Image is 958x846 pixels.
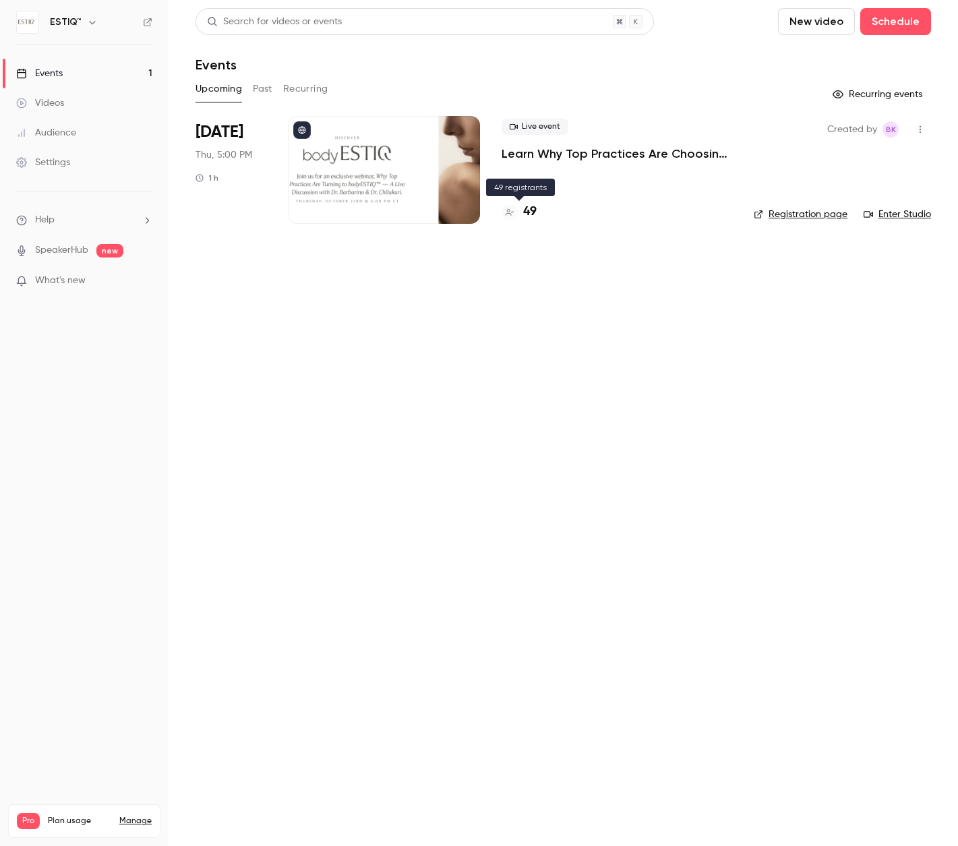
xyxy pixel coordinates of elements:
[283,78,328,100] button: Recurring
[827,84,931,105] button: Recurring events
[17,11,38,33] img: ESTIQ™
[196,148,252,162] span: Thu, 5:00 PM
[196,173,218,183] div: 1 h
[196,57,237,73] h1: Events
[778,8,855,35] button: New video
[502,203,537,221] a: 49
[48,816,111,826] span: Plan usage
[754,208,847,221] a: Registration page
[886,121,896,138] span: BK
[96,244,123,258] span: new
[16,213,152,227] li: help-dropdown-opener
[882,121,899,138] span: Brian Kirk
[860,8,931,35] button: Schedule
[35,243,88,258] a: SpeakerHub
[35,274,86,288] span: What's new
[17,813,40,829] span: Pro
[196,116,266,224] div: Oct 23 Thu, 6:00 PM (America/Chicago)
[502,146,732,162] a: Learn Why Top Practices Are Choosing bodyESTIQ™ — A Live Discussion with [PERSON_NAME] & [PERSON_...
[864,208,931,221] a: Enter Studio
[16,96,64,110] div: Videos
[119,816,152,826] a: Manage
[196,121,243,143] span: [DATE]
[16,156,70,169] div: Settings
[196,78,242,100] button: Upcoming
[35,213,55,227] span: Help
[502,119,568,135] span: Live event
[16,126,76,140] div: Audience
[50,16,82,29] h6: ESTIQ™
[523,203,537,221] h4: 49
[16,67,63,80] div: Events
[207,15,342,29] div: Search for videos or events
[827,121,877,138] span: Created by
[253,78,272,100] button: Past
